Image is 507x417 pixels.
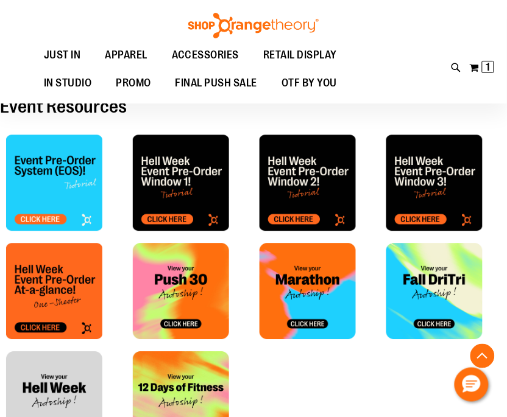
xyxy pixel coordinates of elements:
span: PROMO [116,69,151,97]
button: Hello, have a question? Let’s chat. [455,368,489,402]
span: OTF BY YOU [282,69,337,97]
button: Back To Top [470,344,495,368]
a: JUST IN [32,41,93,69]
img: OTF - Studio Sale Tile [133,135,229,231]
a: OTF BY YOU [269,69,349,97]
a: ACCESSORIES [160,41,252,69]
span: JUST IN [44,41,81,69]
img: FALL DRI TRI_Allocation Tile [386,244,483,340]
span: RETAIL DISPLAY [263,41,337,69]
img: Shop Orangetheory [186,13,321,38]
span: IN STUDIO [44,69,92,97]
img: OTF - Studio Sale Tile [260,135,356,231]
img: HELLWEEK_Allocation Tile [6,244,102,340]
span: FINAL PUSH SALE [175,69,258,97]
a: RETAIL DISPLAY [251,41,349,69]
a: APPAREL [93,41,160,69]
span: ACCESSORIES [172,41,239,69]
span: 1 [486,61,491,73]
a: IN STUDIO [32,69,104,97]
img: OTF Tile - Marathon Marketing [260,244,356,340]
img: OTF - Studio Sale Tile [386,135,483,231]
span: APPAREL [105,41,147,69]
a: PROMO [104,69,163,97]
a: FINAL PUSH SALE [163,69,270,97]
